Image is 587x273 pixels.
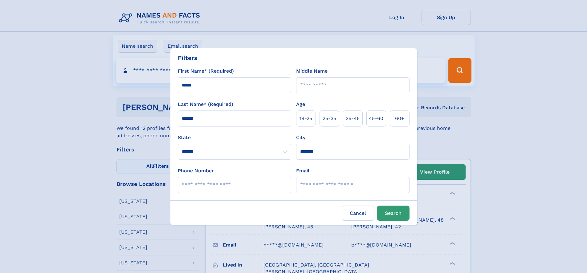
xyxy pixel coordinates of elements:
[395,115,404,122] span: 60+
[300,115,312,122] span: 18‑25
[296,167,309,175] label: Email
[178,53,198,62] div: Filters
[296,101,305,108] label: Age
[342,206,374,221] label: Cancel
[377,206,410,221] button: Search
[296,67,328,75] label: Middle Name
[178,101,233,108] label: Last Name* (Required)
[178,67,234,75] label: First Name* (Required)
[296,134,305,141] label: City
[323,115,336,122] span: 25‑35
[178,134,291,141] label: State
[369,115,383,122] span: 45‑60
[346,115,360,122] span: 35‑45
[178,167,214,175] label: Phone Number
